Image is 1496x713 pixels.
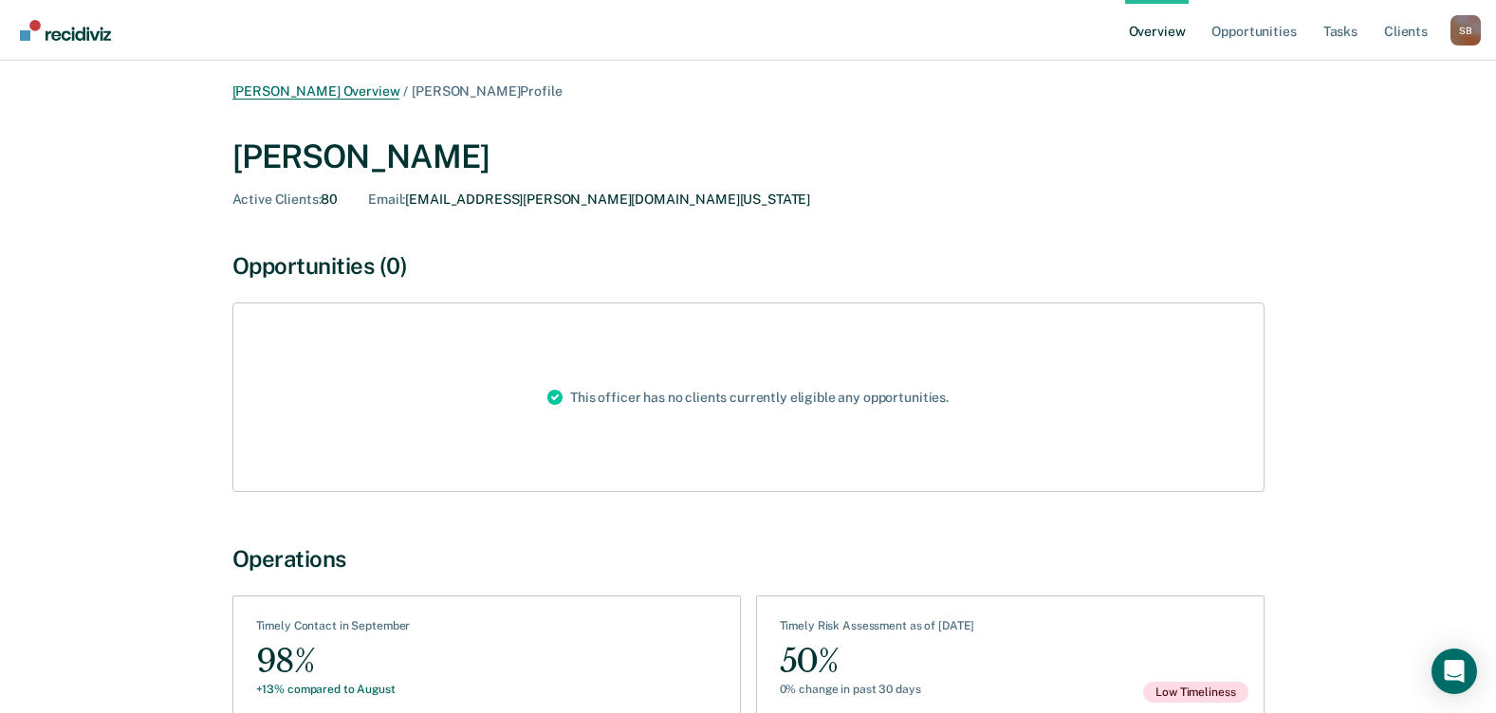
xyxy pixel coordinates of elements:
div: Timely Risk Assessment as of [DATE] [780,619,975,640]
div: 80 [232,192,339,208]
span: [PERSON_NAME] Profile [412,83,562,99]
button: Profile dropdown button [1450,15,1481,46]
div: Operations [232,545,1265,573]
div: Timely Contact in September [256,619,411,640]
span: / [399,83,412,99]
div: [PERSON_NAME] [232,137,1265,176]
span: Low Timeliness [1143,682,1247,703]
div: 98% [256,640,411,683]
a: [PERSON_NAME] Overview [232,83,400,100]
div: Open Intercom Messenger [1431,649,1477,694]
div: Opportunities (0) [232,252,1265,280]
div: This officer has no clients currently eligible any opportunities. [532,303,964,491]
span: Active Clients : [232,192,322,207]
div: S B [1450,15,1481,46]
span: Email : [368,192,405,207]
div: +13% compared to August [256,683,411,696]
div: [EMAIL_ADDRESS][PERSON_NAME][DOMAIN_NAME][US_STATE] [368,192,810,208]
img: Recidiviz [20,20,111,41]
div: 50% [780,640,975,683]
div: 0% change in past 30 days [780,683,975,696]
